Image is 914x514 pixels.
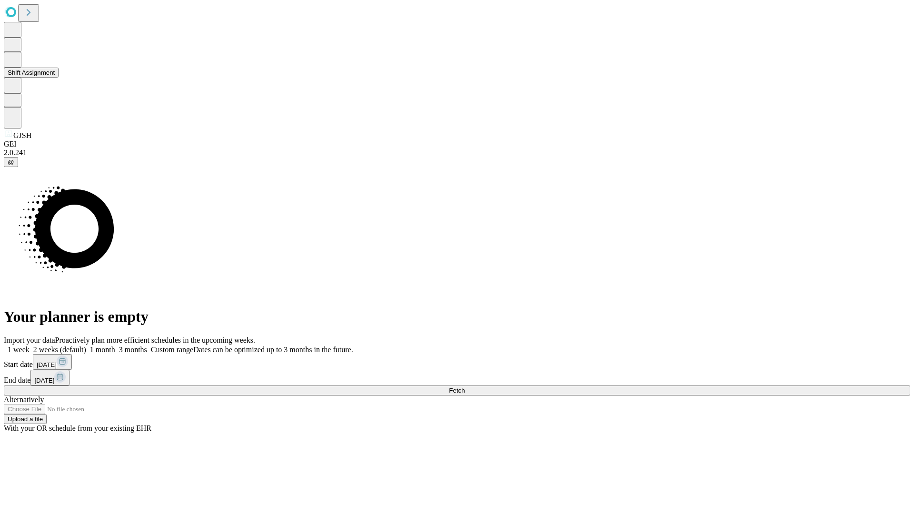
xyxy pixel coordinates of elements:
[4,308,910,326] h1: Your planner is empty
[449,387,465,394] span: Fetch
[33,346,86,354] span: 2 weeks (default)
[4,140,910,148] div: GEI
[4,395,44,404] span: Alternatively
[4,68,59,78] button: Shift Assignment
[13,131,31,139] span: GJSH
[4,414,47,424] button: Upload a file
[4,336,55,344] span: Import your data
[37,361,57,368] span: [DATE]
[8,158,14,166] span: @
[151,346,193,354] span: Custom range
[4,385,910,395] button: Fetch
[4,354,910,370] div: Start date
[55,336,255,344] span: Proactively plan more efficient schedules in the upcoming weeks.
[4,157,18,167] button: @
[33,354,72,370] button: [DATE]
[30,370,70,385] button: [DATE]
[90,346,115,354] span: 1 month
[34,377,54,384] span: [DATE]
[119,346,147,354] span: 3 months
[4,424,151,432] span: With your OR schedule from your existing EHR
[4,148,910,157] div: 2.0.241
[4,370,910,385] div: End date
[8,346,30,354] span: 1 week
[193,346,353,354] span: Dates can be optimized up to 3 months in the future.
